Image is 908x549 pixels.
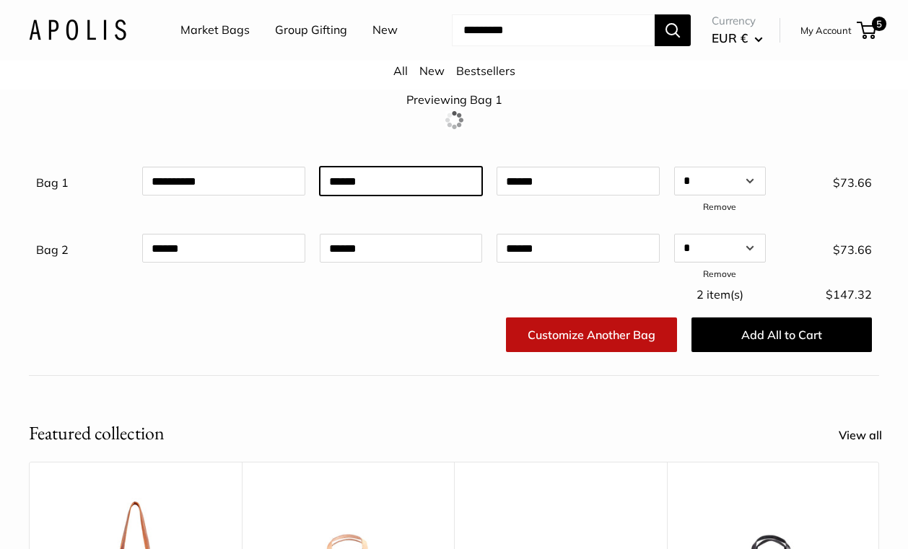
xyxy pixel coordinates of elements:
[180,19,250,41] a: Market Bags
[655,14,691,46] button: Search
[773,234,879,261] div: $73.66
[691,317,872,352] button: Add All to Cart
[826,287,872,302] span: $147.32
[839,425,898,447] a: View all
[773,167,879,194] div: $73.66
[406,92,502,107] span: Previewing Bag 1
[703,201,736,212] a: Remove
[872,17,886,31] span: 5
[506,317,677,352] a: Customize Another Bag
[29,234,135,261] div: Bag 2
[275,19,347,41] a: Group Gifting
[29,167,135,194] div: Bag 1
[452,14,655,46] input: Search...
[703,268,736,279] a: Remove
[456,63,515,78] a: Bestsellers
[697,287,743,302] span: 2 item(s)
[712,27,763,50] button: EUR €
[29,419,165,447] h2: Featured collection
[372,19,398,41] a: New
[712,11,763,31] span: Currency
[393,63,408,78] a: All
[712,30,748,45] span: EUR €
[800,22,852,39] a: My Account
[445,111,463,129] img: loading.gif
[29,19,126,40] img: Apolis
[858,22,876,39] a: 5
[419,63,445,78] a: New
